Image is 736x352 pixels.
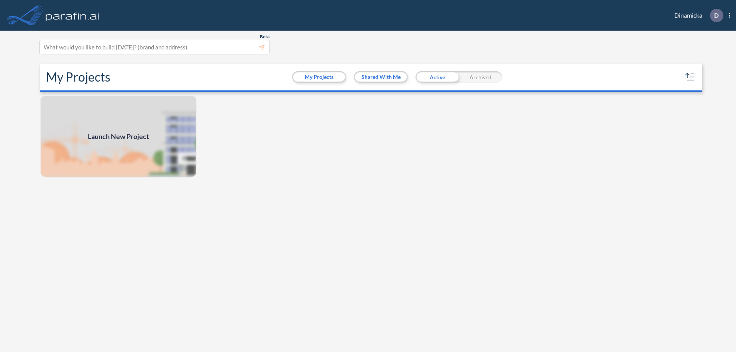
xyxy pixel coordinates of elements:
[44,8,101,23] img: logo
[416,71,459,83] div: Active
[260,34,269,40] span: Beta
[88,131,149,142] span: Launch New Project
[293,72,345,82] button: My Projects
[355,72,407,82] button: Shared With Me
[40,95,197,178] img: add
[714,12,719,19] p: D
[46,70,110,84] h2: My Projects
[40,95,197,178] a: Launch New Project
[459,71,502,83] div: Archived
[663,9,730,22] div: Dinamicka
[684,71,696,83] button: sort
